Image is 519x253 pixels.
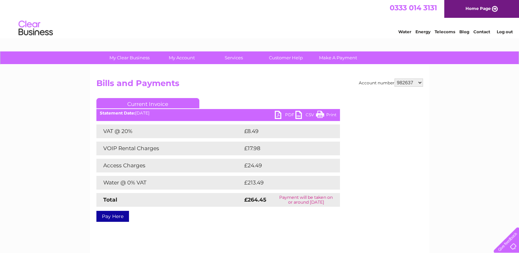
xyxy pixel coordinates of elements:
a: Telecoms [435,29,455,34]
a: Energy [415,29,430,34]
b: Statement Date: [100,110,135,116]
a: Print [316,111,337,121]
div: [DATE] [96,111,340,116]
td: £213.49 [243,176,327,190]
a: Contact [473,29,490,34]
a: Water [398,29,411,34]
td: £8.49 [243,124,324,138]
a: Blog [459,29,469,34]
a: Pay Here [96,211,129,222]
a: Make A Payment [310,51,366,64]
a: Current Invoice [96,98,199,108]
div: Clear Business is a trading name of Verastar Limited (registered in [GEOGRAPHIC_DATA] No. 3667643... [98,4,422,33]
td: Access Charges [96,159,243,172]
a: Services [205,51,262,64]
a: Log out [496,29,512,34]
a: CSV [295,111,316,121]
td: VAT @ 20% [96,124,243,138]
td: £24.49 [243,159,327,172]
td: Water @ 0% VAT [96,176,243,190]
a: 0333 014 3131 [390,3,437,12]
td: Payment will be taken on or around [DATE] [272,193,340,207]
a: PDF [275,111,295,121]
img: logo.png [18,18,53,39]
strong: £264.45 [244,196,266,203]
a: My Account [153,51,210,64]
a: My Clear Business [101,51,158,64]
td: £17.98 [243,142,326,155]
td: VOIP Rental Charges [96,142,243,155]
h2: Bills and Payments [96,79,423,92]
strong: Total [103,196,117,203]
a: Customer Help [258,51,314,64]
div: Account number [359,79,423,87]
